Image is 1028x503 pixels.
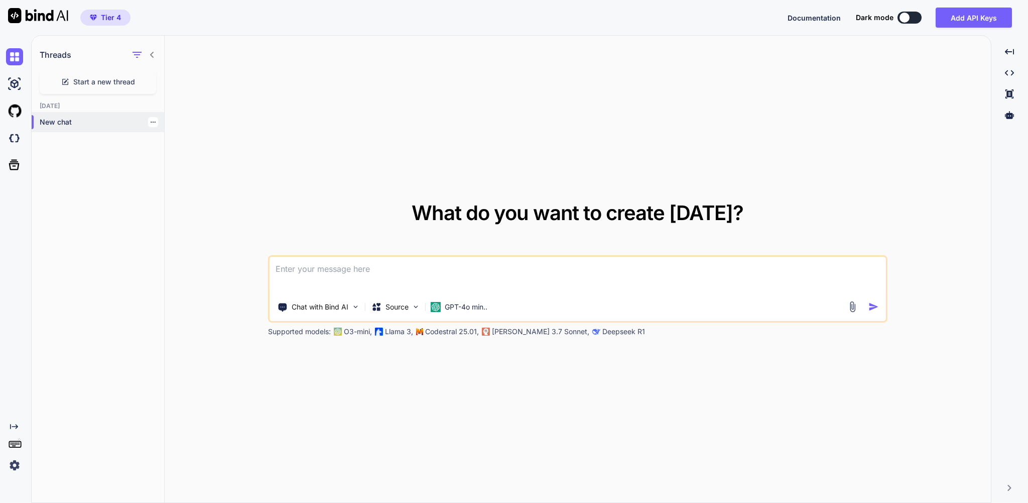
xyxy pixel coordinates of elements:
[73,77,135,87] span: Start a new thread
[856,13,893,23] span: Dark mode
[334,328,342,336] img: GPT-4
[40,117,164,127] p: New chat
[375,328,383,336] img: Llama2
[268,327,331,337] p: Supported models:
[412,303,420,311] img: Pick Models
[6,75,23,92] img: ai-studio
[385,327,413,337] p: Llama 3,
[385,302,409,312] p: Source
[788,14,841,22] span: Documentation
[482,328,490,336] img: claude
[101,13,121,23] span: Tier 4
[292,302,348,312] p: Chat with Bind AI
[936,8,1012,28] button: Add API Keys
[344,327,372,337] p: O3-mini,
[6,103,23,120] img: githubLight
[80,10,131,26] button: premiumTier 4
[351,303,360,311] img: Pick Tools
[32,102,164,110] h2: [DATE]
[592,328,600,336] img: claude
[868,301,879,312] img: icon
[40,49,71,61] h1: Threads
[6,457,23,474] img: settings
[412,200,743,225] span: What do you want to create [DATE]?
[431,302,441,312] img: GPT-4o mini
[416,328,423,335] img: Mistral-AI
[6,48,23,65] img: chat
[90,15,97,21] img: premium
[8,8,68,23] img: Bind AI
[602,327,645,337] p: Deepseek R1
[445,302,487,312] p: GPT-4o min..
[6,130,23,147] img: darkCloudIdeIcon
[788,13,841,23] button: Documentation
[492,327,589,337] p: [PERSON_NAME] 3.7 Sonnet,
[847,301,858,313] img: attachment
[425,327,479,337] p: Codestral 25.01,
